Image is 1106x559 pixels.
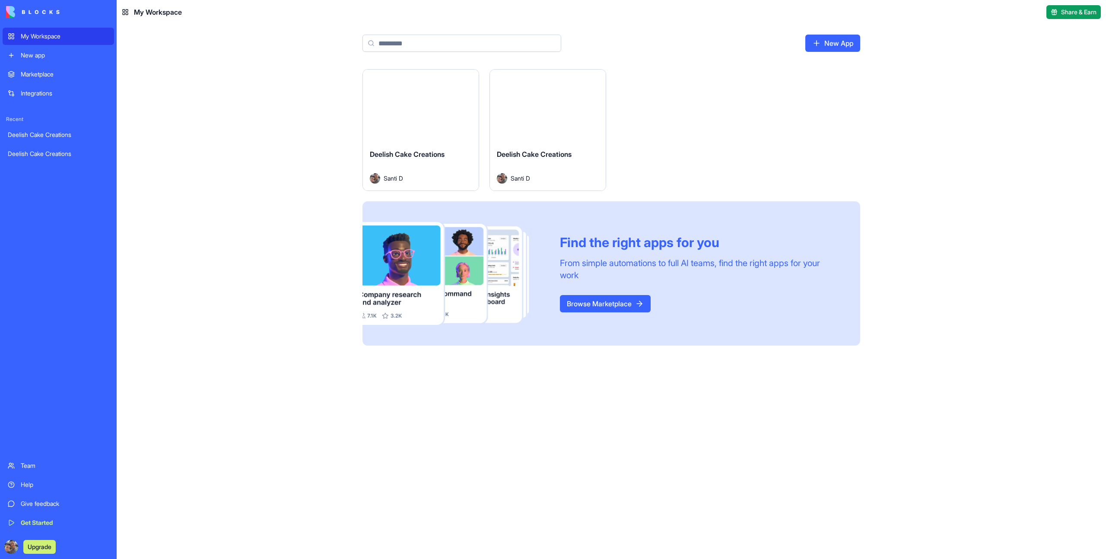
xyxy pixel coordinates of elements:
div: Find the right apps for you [560,235,839,250]
div: Marketplace [21,70,109,79]
a: Integrations [3,85,114,102]
div: From simple automations to full AI teams, find the right apps for your work [560,257,839,281]
img: Avatar [497,173,507,184]
span: Santi D [511,174,530,183]
div: Get Started [21,518,109,527]
img: Frame_181_egmpey.png [362,222,546,325]
img: ACg8ocIIcU0TLTrva3odJ1sJE6rc0_wTt6-1CV0mvU2YbrGriTx19wGbhA=s96-c [4,540,18,554]
div: Deelish Cake Creations [8,149,109,158]
div: Team [21,461,109,470]
div: New app [21,51,109,60]
a: New app [3,47,114,64]
div: Deelish Cake Creations [8,130,109,139]
a: Deelish Cake CreationsAvatarSanti D [362,69,479,191]
a: Browse Marketplace [560,295,651,312]
span: My Workspace [134,7,182,17]
a: Give feedback [3,495,114,512]
div: Help [21,480,109,489]
a: New App [805,35,860,52]
a: Team [3,457,114,474]
button: Upgrade [23,540,56,554]
a: My Workspace [3,28,114,45]
span: Recent [3,116,114,123]
div: My Workspace [21,32,109,41]
span: Deelish Cake Creations [497,150,572,159]
a: Deelish Cake Creations [3,126,114,143]
a: Help [3,476,114,493]
span: Santi D [384,174,403,183]
span: Share & Earn [1061,8,1096,16]
img: Avatar [370,173,380,184]
div: Integrations [21,89,109,98]
a: Marketplace [3,66,114,83]
a: Deelish Cake Creations [3,145,114,162]
a: Deelish Cake CreationsAvatarSanti D [489,69,606,191]
img: logo [6,6,60,18]
span: Deelish Cake Creations [370,150,445,159]
a: Upgrade [23,542,56,551]
a: Get Started [3,514,114,531]
div: Give feedback [21,499,109,508]
button: Share & Earn [1046,5,1101,19]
